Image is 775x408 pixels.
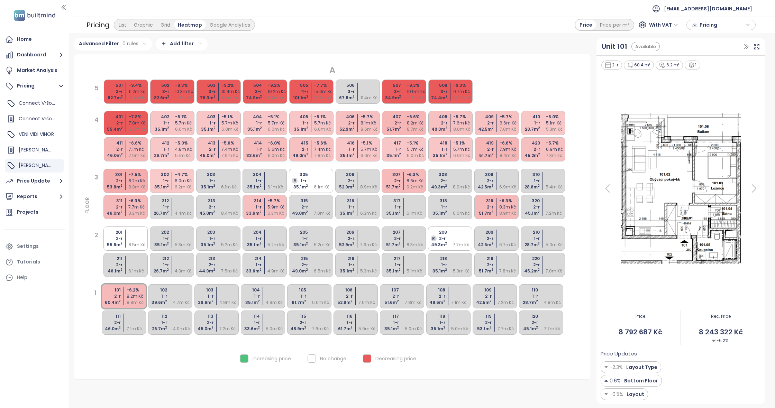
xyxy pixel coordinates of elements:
[3,205,65,219] a: Projects
[213,152,216,156] sup: 2
[221,126,242,132] div: 6.0m Kč
[288,126,308,132] div: 35.1 m
[538,184,540,188] sup: 2
[492,126,494,130] sup: 2
[129,146,149,152] div: 7.1m Kč
[334,140,355,146] div: 416
[288,178,308,184] div: 1-r
[427,95,447,101] div: 74.4 m
[500,140,520,146] div: -6.6 %
[473,140,494,146] div: 419
[221,120,242,126] div: 5.7m Kč
[453,140,474,146] div: -5.1 %
[19,146,82,153] span: [PERSON_NAME] Stoupající
[334,178,354,184] div: 2-r
[473,178,493,184] div: 2-r
[473,120,494,126] div: 2-r
[102,140,123,146] div: 411
[241,120,262,126] div: 1-r
[473,152,494,159] div: 51.7 m
[5,159,64,173] div: [PERSON_NAME]
[241,171,262,178] div: 304
[17,242,39,251] div: Settings
[157,20,174,30] div: Grid
[690,20,752,30] div: button
[148,184,169,190] div: 35.1 m
[520,120,540,126] div: 1-r
[613,111,748,266] img: Floor plan
[268,140,288,146] div: -6.0 %
[149,82,169,89] div: 502
[19,162,57,169] span: [PERSON_NAME]
[334,152,355,159] div: 35.1 m
[314,140,335,146] div: -5.6 %
[121,94,123,99] sup: 2
[473,114,494,120] div: 409
[195,184,215,190] div: 35.1 m
[241,178,262,184] div: 1-r
[19,115,81,122] span: Connect Vršovice 1,2,3,4,6
[102,171,122,178] div: 301
[17,273,27,282] div: Help
[17,208,38,216] div: Projects
[120,184,122,188] sup: 2
[149,152,169,159] div: 26.7 m
[381,95,401,101] div: 84.9 m
[381,152,401,159] div: 35.1 m
[453,152,474,159] div: 6.0m Kč
[361,126,381,132] div: 8.6m Kč
[381,140,401,146] div: 417
[546,140,566,146] div: -5.7 %
[241,114,262,120] div: 404
[288,95,308,101] div: 101.1 m
[241,140,262,146] div: 414
[546,114,566,120] div: -5.0 %
[427,146,447,152] div: 1-r
[314,126,335,132] div: 6.0m Kč
[221,82,242,89] div: -9.2 %
[175,95,195,101] div: 11.4m Kč
[241,152,262,159] div: 33.6 m
[102,152,123,159] div: 46.0 m
[12,8,57,22] img: logo
[453,95,474,101] div: 10.7m Kč
[314,82,335,89] div: -7.7 %
[260,94,262,99] sup: 2
[149,140,169,146] div: 412
[17,177,50,185] div: Price Update
[520,140,540,146] div: 420
[500,120,520,126] div: 6.6m Kč
[3,190,65,204] button: Reports
[175,184,195,190] div: 6.2m Kč
[407,89,427,95] div: 10.5m Kč
[74,38,152,50] div: Advanced Filter
[129,89,149,95] div: 11.2m Kč
[427,152,447,159] div: 35.1 m
[129,120,149,126] div: 7.8m Kč
[538,152,540,156] sup: 2
[115,20,130,30] div: List
[268,95,288,101] div: 11.2m Kč
[195,146,216,152] div: 2-r
[241,82,262,89] div: 504
[500,152,520,159] div: 8.4m Kč
[546,146,566,152] div: 6.9m Kč
[5,128,64,141] div: VENI VIDI VINOŘ
[149,95,169,101] div: 82.6 m
[334,89,355,95] div: 3-r
[174,20,206,30] div: Heatmap
[624,61,654,70] div: 60.4 m²
[399,126,401,130] sup: 2
[407,140,427,146] div: -5.1 %
[712,339,716,343] img: Decrease
[156,38,208,50] div: Add filter
[399,152,401,156] sup: 2
[453,89,474,95] div: 9.7m Kč
[213,94,216,99] sup: 2
[102,89,123,95] div: 3-r
[83,64,581,77] div: A
[314,152,335,159] div: 7.8m Kč
[546,152,566,159] div: 7.3m Kč
[129,126,149,132] div: 8.5m Kč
